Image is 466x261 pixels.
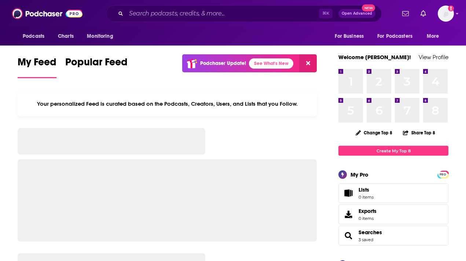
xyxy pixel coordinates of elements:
[399,7,412,20] a: Show notifications dropdown
[359,186,369,193] span: Lists
[53,29,78,43] a: Charts
[18,56,56,73] span: My Feed
[330,29,373,43] button: open menu
[338,183,448,203] a: Lists
[249,58,293,69] a: See What's New
[319,9,333,18] span: ⌘ K
[362,4,375,11] span: New
[342,12,372,15] span: Open Advanced
[438,6,454,22] button: Show profile menu
[359,208,377,214] span: Exports
[338,9,375,18] button: Open AdvancedNew
[427,31,439,41] span: More
[377,31,412,41] span: For Podcasters
[338,226,448,246] span: Searches
[341,188,356,198] span: Lists
[18,56,56,78] a: My Feed
[438,6,454,22] span: Logged in as sophiak
[65,56,128,78] a: Popular Feed
[373,29,423,43] button: open menu
[12,7,82,21] img: Podchaser - Follow, Share and Rate Podcasts
[439,171,447,177] a: PRO
[438,6,454,22] img: User Profile
[351,171,368,178] div: My Pro
[351,128,397,137] button: Change Top 8
[403,126,436,140] button: Share Top 8
[87,31,113,41] span: Monitoring
[359,229,382,236] a: Searches
[58,31,74,41] span: Charts
[126,8,319,19] input: Search podcasts, credits, & more...
[18,91,317,116] div: Your personalized Feed is curated based on the Podcasts, Creators, Users, and Lists that you Follow.
[106,5,382,22] div: Search podcasts, credits, & more...
[359,237,373,242] a: 3 saved
[419,54,448,61] a: View Profile
[448,6,454,11] svg: Add a profile image
[359,195,374,200] span: 0 items
[23,31,44,41] span: Podcasts
[439,172,447,177] span: PRO
[335,31,364,41] span: For Business
[200,60,246,66] p: Podchaser Update!
[18,29,54,43] button: open menu
[338,146,448,156] a: Create My Top 8
[359,216,377,221] span: 0 items
[418,7,429,20] a: Show notifications dropdown
[65,56,128,73] span: Popular Feed
[338,54,411,61] a: Welcome [PERSON_NAME]!
[341,231,356,241] a: Searches
[422,29,448,43] button: open menu
[341,209,356,220] span: Exports
[338,204,448,224] a: Exports
[82,29,122,43] button: open menu
[359,186,374,193] span: Lists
